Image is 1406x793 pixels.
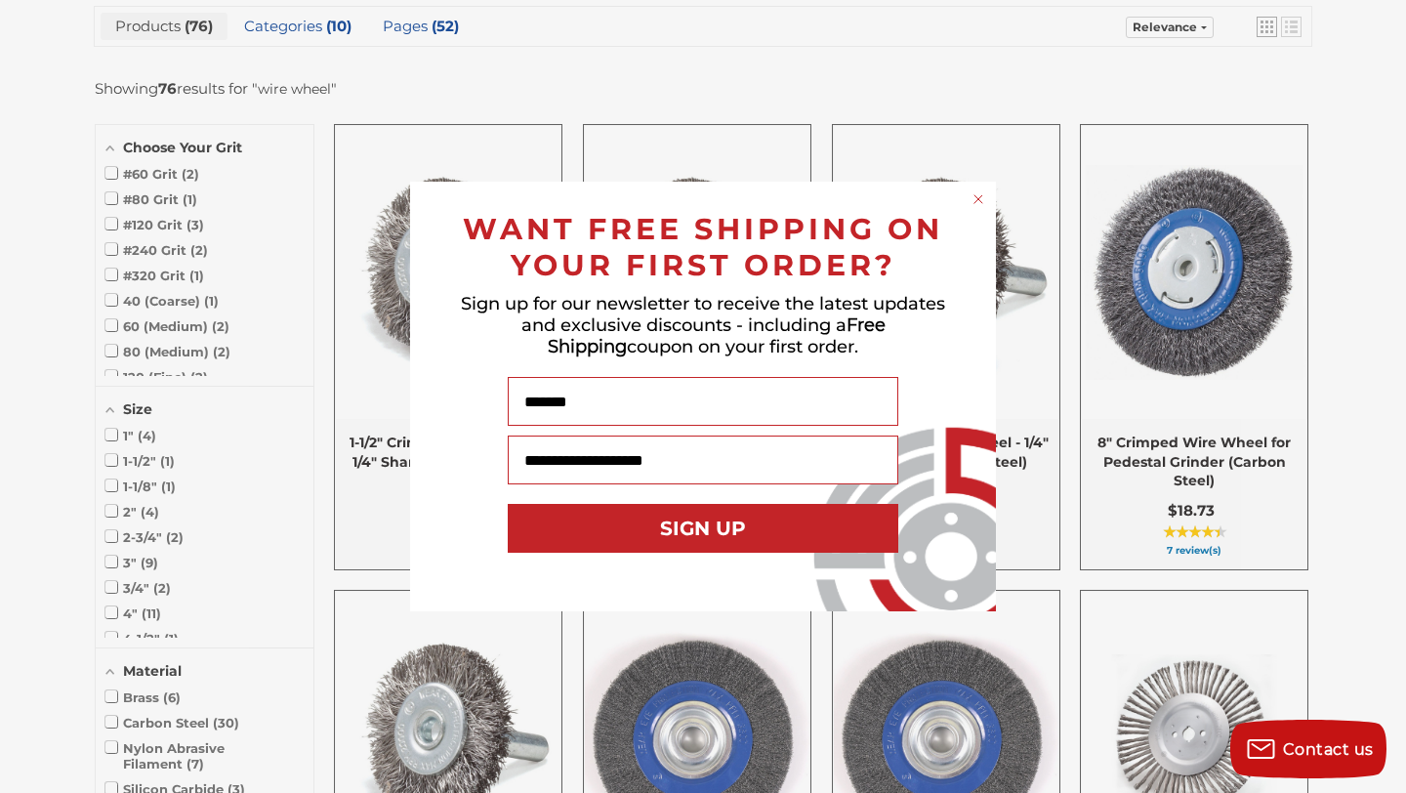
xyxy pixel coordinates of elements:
span: Sign up for our newsletter to receive the latest updates and exclusive discounts - including a co... [461,293,945,357]
button: SIGN UP [508,504,898,553]
span: WANT FREE SHIPPING ON YOUR FIRST ORDER? [463,211,943,283]
button: Contact us [1230,720,1386,778]
span: Contact us [1283,740,1374,759]
span: Free Shipping [548,314,886,357]
button: Close dialog [969,189,988,209]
